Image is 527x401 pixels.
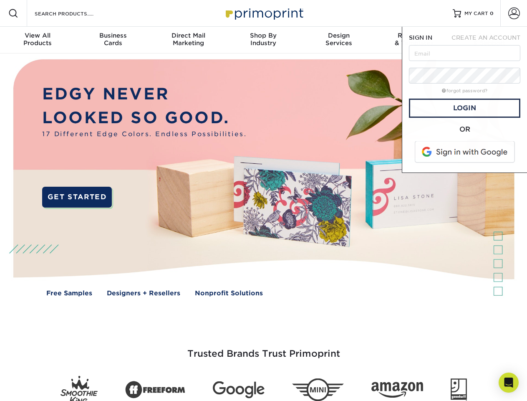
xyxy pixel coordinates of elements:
a: Login [409,99,520,118]
iframe: Google Customer Reviews [2,376,71,398]
div: Marketing [151,32,226,47]
h3: Trusted Brands Trust Primoprint [20,328,508,369]
span: Business [75,32,150,39]
input: SEARCH PRODUCTS..... [34,8,115,18]
a: Free Samples [46,289,92,298]
span: Direct Mail [151,32,226,39]
a: Direct MailMarketing [151,27,226,53]
div: Open Intercom Messenger [499,373,519,393]
img: Goodwill [451,378,467,401]
a: DesignServices [301,27,376,53]
a: Shop ByIndustry [226,27,301,53]
span: 0 [490,10,494,16]
span: Shop By [226,32,301,39]
span: CREATE AN ACCOUNT [451,34,520,41]
div: & Templates [376,32,451,47]
img: Google [213,381,265,398]
div: Services [301,32,376,47]
input: Email [409,45,520,61]
span: SIGN IN [409,34,432,41]
span: Design [301,32,376,39]
img: Amazon [371,382,423,398]
div: Cards [75,32,150,47]
div: Industry [226,32,301,47]
p: EDGY NEVER [42,82,247,106]
a: BusinessCards [75,27,150,53]
span: 17 Different Edge Colors. Endless Possibilities. [42,129,247,139]
a: Nonprofit Solutions [195,289,263,298]
a: Resources& Templates [376,27,451,53]
span: Resources [376,32,451,39]
a: Designers + Resellers [107,289,180,298]
div: OR [409,124,520,135]
a: GET STARTED [42,187,112,208]
img: Primoprint [222,4,305,22]
span: MY CART [464,10,488,17]
a: forgot password? [442,88,487,94]
p: LOOKED SO GOOD. [42,106,247,130]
